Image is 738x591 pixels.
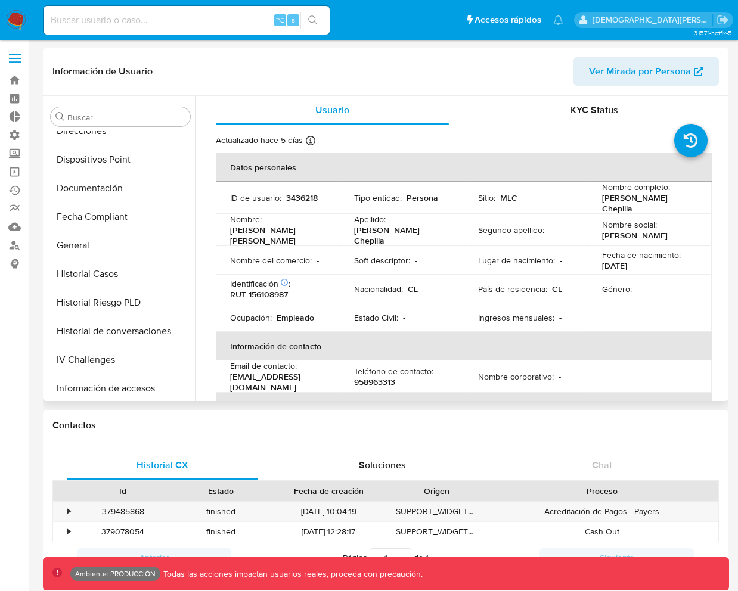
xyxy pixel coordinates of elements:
[67,112,185,123] input: Buscar
[230,255,312,266] p: Nombre del comercio :
[387,522,485,542] div: SUPPORT_WIDGET_MP_MOBILE
[354,377,395,387] p: 958963313
[315,103,349,117] span: Usuario
[559,312,562,323] p: -
[475,14,541,26] span: Accesos rápidos
[602,284,632,294] p: Género :
[486,502,718,521] div: Acreditación de Pagos - Payers
[82,485,163,497] div: Id
[52,419,719,431] h1: Contactos
[354,284,403,294] p: Nacionalidad :
[494,485,710,497] div: Proceso
[46,288,195,317] button: Historial Riesgo PLD
[592,458,612,472] span: Chat
[560,255,562,266] p: -
[343,548,429,567] span: Página de
[593,14,713,26] p: jesus.vallezarante@mercadolibre.com.co
[44,13,330,28] input: Buscar usuario o caso...
[74,522,172,542] div: 379078054
[354,225,445,246] p: [PERSON_NAME] Chepilla
[46,346,195,374] button: IV Challenges
[46,260,195,288] button: Historial Casos
[67,506,70,517] div: •
[172,522,269,542] div: finished
[602,192,693,214] p: [PERSON_NAME] Chepilla
[172,502,269,521] div: finished
[354,255,410,266] p: Soft descriptor :
[387,502,485,521] div: SUPPORT_WIDGET_MP_MOBILE
[354,192,402,203] p: Tipo entidad :
[269,522,387,542] div: [DATE] 12:28:17
[46,231,195,260] button: General
[486,522,718,542] div: Cash Out
[602,182,670,192] p: Nombre completo :
[46,145,195,174] button: Dispositivos Point
[74,502,172,521] div: 379485868
[230,289,288,300] p: RUT 156108987
[396,485,477,497] div: Origen
[407,192,438,203] p: Persona
[354,214,386,225] p: Apellido :
[67,526,70,537] div: •
[180,485,261,497] div: Estado
[317,255,319,266] p: -
[46,317,195,346] button: Historial de conversaciones
[77,548,231,567] button: Anterior
[500,192,517,203] p: MLC
[403,312,405,323] p: -
[415,255,417,266] p: -
[602,219,657,230] p: Nombre social :
[216,393,712,421] th: Verificación y cumplimiento
[269,502,387,521] div: [DATE] 10:04:19
[478,255,555,266] p: Lugar de nacimiento :
[478,284,547,294] p: País de residencia :
[277,312,314,323] p: Empleado
[52,66,153,77] h1: Información de Usuario
[602,260,627,271] p: [DATE]
[230,214,262,225] p: Nombre :
[717,14,729,26] a: Salir
[426,552,429,564] span: 1
[539,548,693,567] button: Siguiente
[275,14,284,26] span: ⌥
[292,14,295,26] span: s
[478,225,544,235] p: Segundo apellido :
[46,374,195,403] button: Información de accesos
[300,12,325,29] button: search-icon
[46,117,195,145] button: Direcciones
[278,485,379,497] div: Fecha de creación
[602,230,668,241] p: [PERSON_NAME]
[230,360,297,371] p: Email de contacto :
[230,371,321,393] p: [EMAIL_ADDRESS][DOMAIN_NAME]
[552,284,562,294] p: CL
[478,312,554,323] p: Ingresos mensuales :
[230,225,321,246] p: [PERSON_NAME] [PERSON_NAME]
[589,57,691,86] span: Ver Mirada por Persona
[553,15,563,25] a: Notificaciones
[602,250,681,260] p: Fecha de nacimiento :
[354,312,398,323] p: Estado Civil :
[230,312,272,323] p: Ocupación :
[137,458,188,472] span: Historial CX
[230,192,281,203] p: ID de usuario :
[549,225,551,235] p: -
[55,112,65,122] button: Buscar
[478,371,554,382] p: Nombre corporativo :
[478,192,495,203] p: Sitio :
[408,284,418,294] p: CL
[216,332,712,360] th: Información de contacto
[46,203,195,231] button: Fecha Compliant
[160,568,423,580] p: Todas las acciones impactan usuarios reales, proceda con precaución.
[75,571,156,576] p: Ambiente: PRODUCCIÓN
[637,284,639,294] p: -
[216,153,712,182] th: Datos personales
[573,57,719,86] button: Ver Mirada por Persona
[359,458,406,472] span: Soluciones
[570,103,618,117] span: KYC Status
[559,371,561,382] p: -
[216,135,303,146] p: Actualizado hace 5 días
[46,174,195,203] button: Documentación
[354,366,433,377] p: Teléfono de contacto :
[230,278,290,289] p: Identificación :
[286,192,318,203] p: 3436218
